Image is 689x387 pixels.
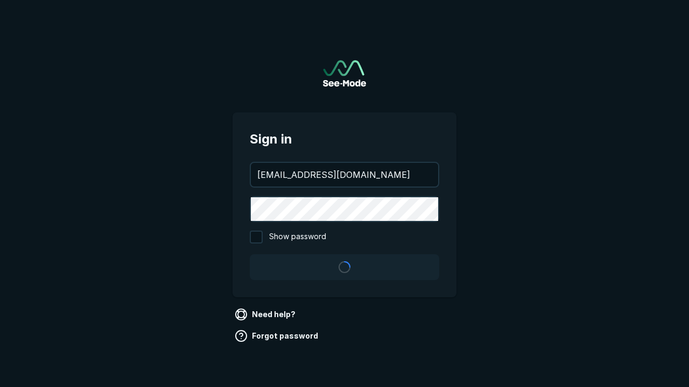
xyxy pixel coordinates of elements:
a: Need help? [233,306,300,323]
a: Go to sign in [323,60,366,87]
a: Forgot password [233,327,322,345]
img: See-Mode Logo [323,60,366,87]
span: Sign in [250,130,439,149]
input: your@email.com [251,163,438,187]
span: Show password [269,231,326,243]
